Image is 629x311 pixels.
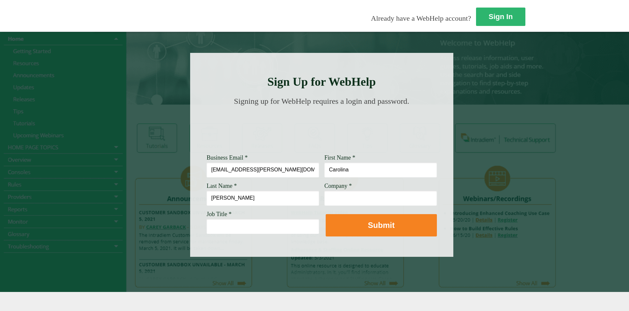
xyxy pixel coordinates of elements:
[207,154,248,161] span: Business Email *
[324,183,352,189] span: Company *
[489,12,513,21] strong: Sign In
[371,14,471,22] span: Already have a WebHelp account?
[234,97,409,105] span: Signing up for WebHelp requires a login and password.
[324,154,355,161] span: First Name *
[368,221,394,230] strong: Submit
[211,112,433,145] img: Need Credentials? Sign up below. Have Credentials? Use the sign-in button.
[476,8,525,26] a: Sign In
[326,214,437,236] button: Submit
[207,211,232,217] span: Job Title *
[207,183,237,189] span: Last Name *
[267,75,376,88] strong: Sign Up for WebHelp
